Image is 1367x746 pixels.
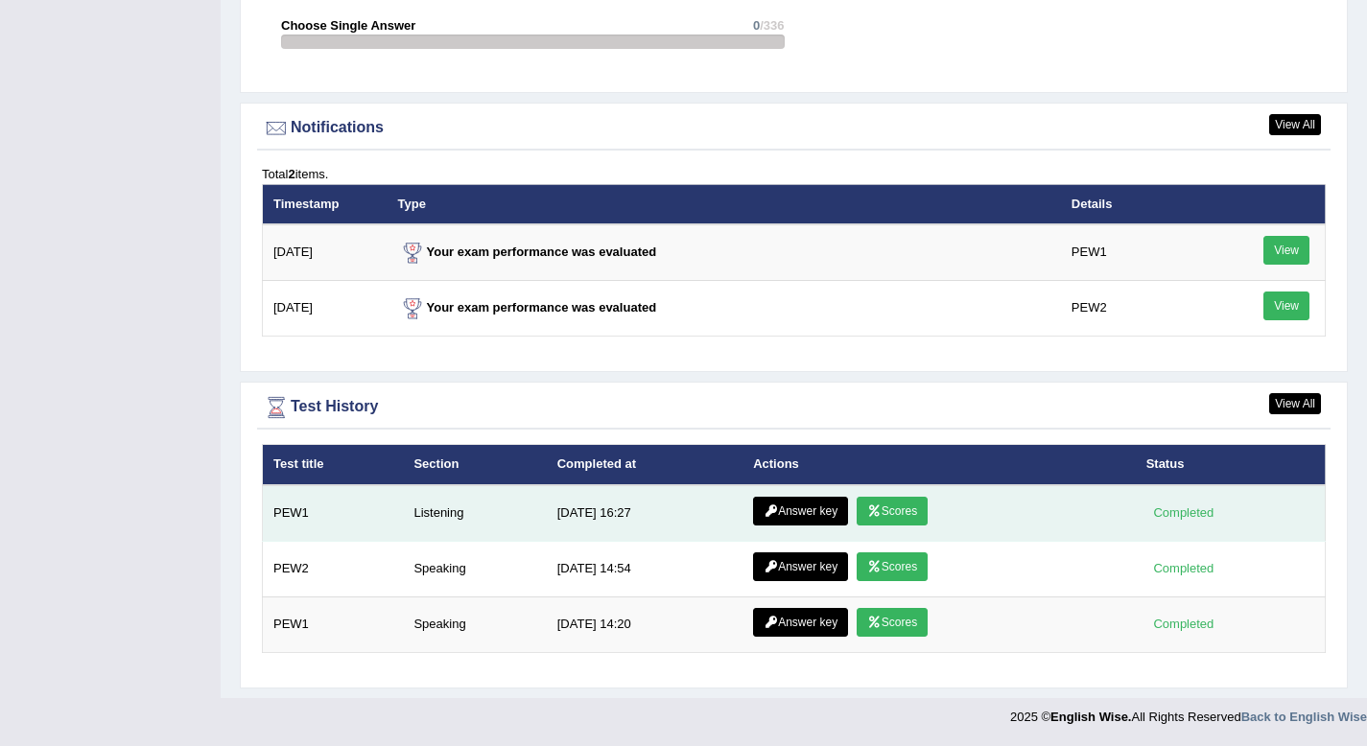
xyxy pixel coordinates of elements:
[547,485,742,542] td: [DATE] 16:27
[1061,281,1211,337] td: PEW2
[753,18,760,33] span: 0
[1146,502,1221,523] div: Completed
[1269,114,1321,135] a: View All
[263,596,404,652] td: PEW1
[547,541,742,596] td: [DATE] 14:54
[281,18,415,33] strong: Choose Single Answer
[403,596,546,652] td: Speaking
[1241,710,1367,724] a: Back to English Wise
[1146,614,1221,634] div: Completed
[262,114,1326,143] div: Notifications
[753,608,848,637] a: Answer key
[262,393,1326,422] div: Test History
[1050,710,1131,724] strong: English Wise.
[760,18,784,33] span: /336
[547,445,742,485] th: Completed at
[398,245,657,259] strong: Your exam performance was evaluated
[262,165,1326,183] div: Total items.
[288,167,295,181] b: 2
[263,281,388,337] td: [DATE]
[1061,184,1211,224] th: Details
[753,552,848,581] a: Answer key
[742,445,1135,485] th: Actions
[263,445,404,485] th: Test title
[398,300,657,315] strong: Your exam performance was evaluated
[1010,698,1367,726] div: 2025 © All Rights Reserved
[753,497,848,525] a: Answer key
[857,608,928,637] a: Scores
[1263,236,1309,265] a: View
[403,541,546,596] td: Speaking
[857,497,928,525] a: Scores
[1263,291,1309,320] a: View
[263,485,404,542] td: PEW1
[1061,224,1211,281] td: PEW1
[403,445,546,485] th: Section
[1269,393,1321,414] a: View All
[403,485,546,542] td: Listening
[1146,558,1221,578] div: Completed
[263,224,388,281] td: [DATE]
[547,596,742,652] td: [DATE] 14:20
[388,184,1061,224] th: Type
[1136,445,1326,485] th: Status
[263,184,388,224] th: Timestamp
[857,552,928,581] a: Scores
[263,541,404,596] td: PEW2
